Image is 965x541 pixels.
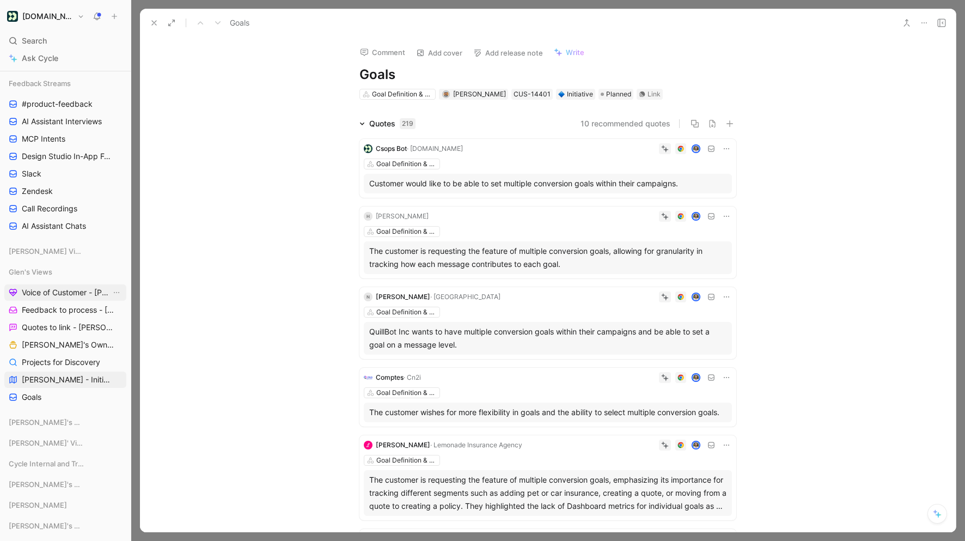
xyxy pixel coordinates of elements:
span: #product-feedback [22,99,93,110]
img: logo [364,441,372,449]
div: [PERSON_NAME]' Views [4,435,126,454]
div: Search [4,33,126,49]
span: [PERSON_NAME] [453,90,506,98]
div: Feedback Streams [4,75,126,92]
div: 🔷Initiative [556,89,595,100]
div: N [364,293,372,301]
div: Cycle Internal and Tracking [4,455,126,475]
span: Glen's Views [9,266,52,277]
h1: Goals [359,66,736,83]
div: [PERSON_NAME]'s Views [4,414,126,434]
button: Add release note [468,45,548,60]
a: MCP Intents [4,131,126,147]
div: [PERSON_NAME] Views [4,243,126,263]
img: avatar [693,442,700,449]
a: Projects for Discovery [4,354,126,370]
div: Cycle Internal and Tracking [4,455,126,472]
span: Slack [22,168,41,179]
a: AI Assistant Interviews [4,113,126,130]
img: avatar [693,374,700,381]
div: [PERSON_NAME]'s Views [4,476,126,493]
div: Goal Definition & Attribution [376,159,437,169]
span: AI Assistant Interviews [22,116,102,127]
div: Glen's Views [4,264,126,280]
span: Call Recordings [22,203,77,214]
div: [PERSON_NAME]'s Views [4,518,126,534]
span: Comptes [376,373,404,381]
div: [PERSON_NAME]'s Views [4,414,126,430]
div: [PERSON_NAME]' Views [4,435,126,451]
a: Feedback to process - [PERSON_NAME] [4,302,126,318]
div: Quotes [369,117,416,130]
div: Goal Definition & Attribution [372,89,433,100]
h1: [DOMAIN_NAME] [22,11,73,21]
span: Goals [230,16,249,29]
img: 🔷 [558,91,565,98]
div: [PERSON_NAME] [4,497,126,513]
span: Design Studio In-App Feedback [22,151,113,162]
button: Add cover [411,45,467,60]
a: Design Studio In-App Feedback [4,148,126,165]
button: 10 recommended quotes [581,117,670,130]
span: [PERSON_NAME] - Initiatives [22,374,112,385]
div: Initiative [558,89,593,100]
span: MCP Intents [22,133,65,144]
div: 219 [400,118,416,129]
span: Write [566,47,584,57]
div: Goal Definition & Attribution [376,307,437,318]
span: Ask Cycle [22,52,58,65]
button: Comment [355,45,410,60]
a: AI Assistant Chats [4,218,126,234]
a: Voice of Customer - [PERSON_NAME]View actions [4,284,126,301]
a: Call Recordings [4,200,126,217]
div: Link [648,89,661,100]
span: · Lemonade Insurance Agency [430,441,522,449]
div: The customer wishes for more flexibility in goals and the ability to select multiple conversion g... [369,406,726,419]
div: CUS-14401 [514,89,551,100]
span: Quotes to link - [PERSON_NAME] [22,322,113,333]
span: · [GEOGRAPHIC_DATA] [430,293,500,301]
div: Planned [598,89,633,100]
img: logo [364,373,372,382]
a: Quotes to link - [PERSON_NAME] [4,319,126,336]
div: The customer is requesting the feature of multiple conversion goals, allowing for granularity in ... [369,245,726,271]
span: [PERSON_NAME]' Views [9,437,83,448]
span: [PERSON_NAME] [376,293,430,301]
div: [PERSON_NAME] Views [4,243,126,259]
span: Goals [22,392,41,403]
div: [PERSON_NAME]'s Views [4,518,126,537]
div: [PERSON_NAME] [376,211,429,222]
a: Ask Cycle [4,50,126,66]
a: #product-feedback [4,96,126,112]
span: [PERSON_NAME]'s Views [9,479,84,490]
span: [PERSON_NAME]'s Views [9,520,84,531]
button: Write [549,45,589,60]
a: Goals [4,389,126,405]
div: Goal Definition & Attribution [376,387,437,398]
img: avatar [693,294,700,301]
div: QuillBot Inc wants to have multiple conversion goals within their campaigns and be able to set a ... [369,325,726,351]
span: [PERSON_NAME] [376,441,430,449]
span: Projects for Discovery [22,357,100,368]
img: Customer.io [7,11,18,22]
button: Customer.io[DOMAIN_NAME] [4,9,87,24]
span: Planned [606,89,631,100]
span: [PERSON_NAME] Views [9,246,83,257]
div: Quotes219 [355,117,420,130]
a: Zendesk [4,183,126,199]
div: Customer would like to be able to set multiple conversion goals within their campaigns. [369,177,726,190]
a: Slack [4,166,126,182]
div: Feedback Streams#product-feedbackAI Assistant InterviewsMCP IntentsDesign Studio In-App FeedbackS... [4,75,126,234]
span: Cycle Internal and Tracking [9,458,84,469]
span: [PERSON_NAME]'s Views [9,417,84,428]
span: · [DOMAIN_NAME] [407,144,463,153]
button: View actions [111,287,122,298]
a: [PERSON_NAME]'s Owned Projects [4,337,126,353]
span: [PERSON_NAME]'s Owned Projects [22,339,114,350]
div: [PERSON_NAME] [4,497,126,516]
span: [PERSON_NAME] [9,500,67,510]
img: avatar [693,213,700,220]
div: H [364,212,372,221]
div: The customer is requesting the feature of multiple conversion goals, emphasizing its importance f... [369,473,726,513]
a: [PERSON_NAME] - Initiatives [4,372,126,388]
